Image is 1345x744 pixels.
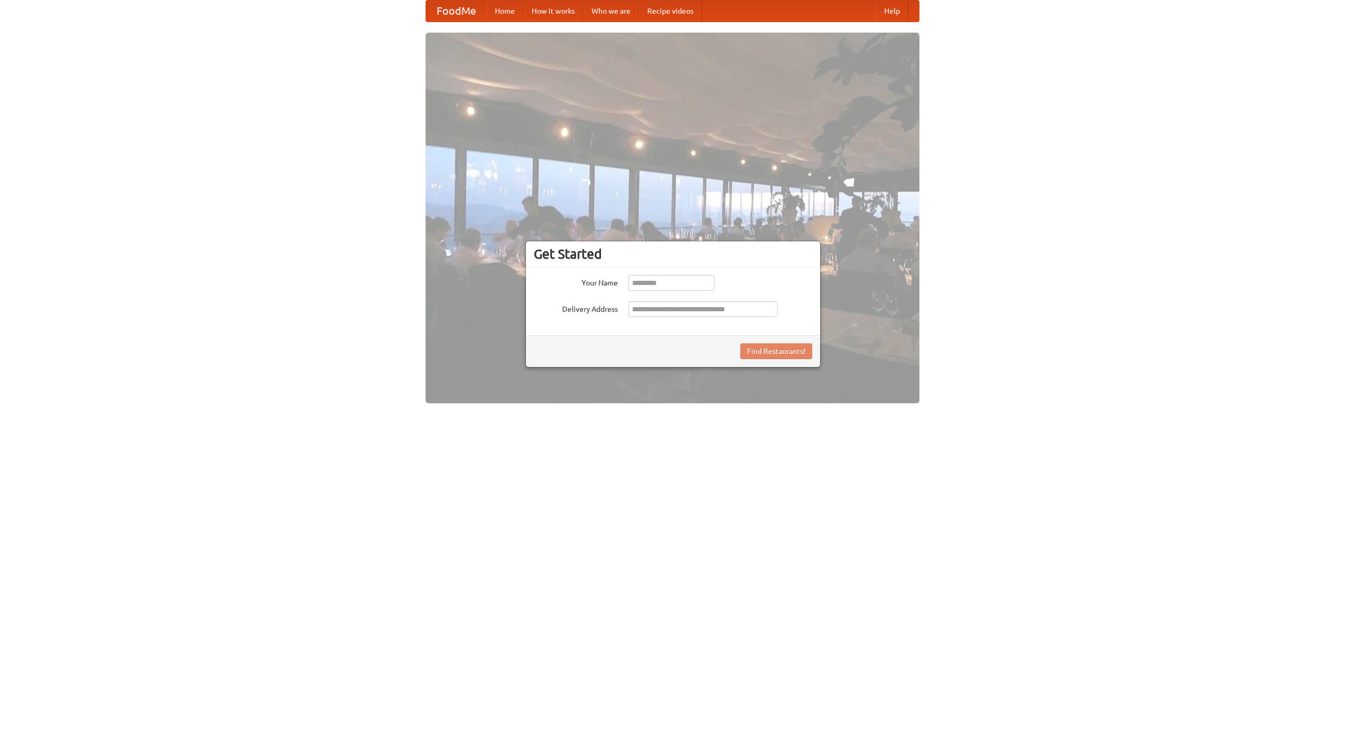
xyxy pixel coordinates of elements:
button: Find Restaurants! [740,343,812,359]
a: FoodMe [426,1,487,22]
label: Delivery Address [534,301,618,314]
a: Help [876,1,908,22]
a: Who we are [583,1,639,22]
h3: Get Started [534,246,812,262]
label: Your Name [534,275,618,288]
a: How it works [523,1,583,22]
a: Home [487,1,523,22]
a: Recipe videos [639,1,702,22]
